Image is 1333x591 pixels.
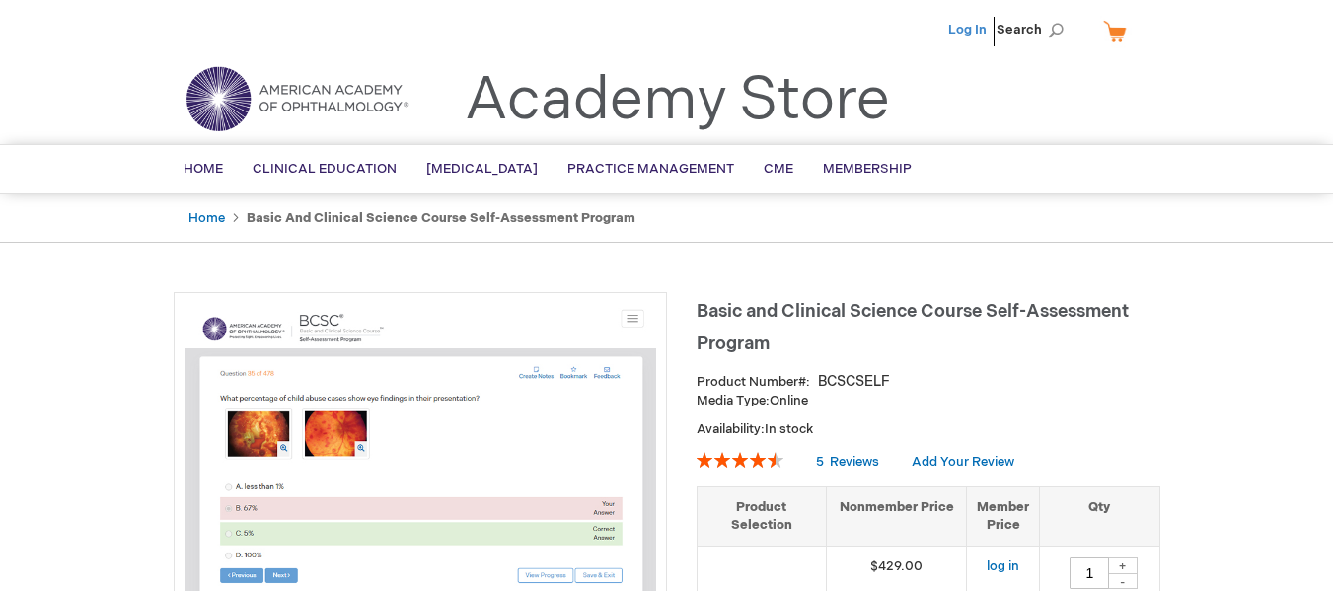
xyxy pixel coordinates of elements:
span: Home [184,161,223,177]
a: log in [987,558,1019,574]
a: Home [188,210,225,226]
span: In stock [765,421,813,437]
span: CME [764,161,793,177]
strong: Product Number [697,374,810,390]
p: Availability: [697,420,1160,439]
div: - [1108,573,1138,589]
p: Online [697,392,1160,410]
span: Practice Management [567,161,734,177]
span: Basic and Clinical Science Course Self-Assessment Program [697,301,1129,354]
span: 5 [816,454,824,470]
div: BCSCSELF [818,372,890,392]
th: Member Price [967,486,1040,546]
strong: Media Type: [697,393,770,408]
span: Clinical Education [253,161,397,177]
a: Academy Store [465,65,890,136]
th: Qty [1040,486,1159,546]
span: [MEDICAL_DATA] [426,161,538,177]
span: Search [997,10,1072,49]
a: Add Your Review [912,454,1014,470]
span: Membership [823,161,912,177]
th: Product Selection [698,486,827,546]
th: Nonmember Price [826,486,967,546]
input: Qty [1070,557,1109,589]
a: Log In [948,22,987,37]
span: Reviews [830,454,879,470]
div: 92% [697,452,783,468]
strong: Basic and Clinical Science Course Self-Assessment Program [247,210,635,226]
a: 5 Reviews [816,454,882,470]
div: + [1108,557,1138,574]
